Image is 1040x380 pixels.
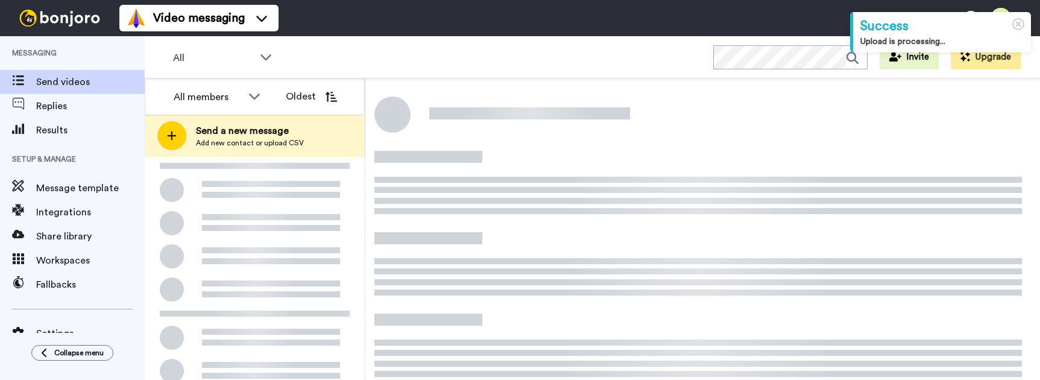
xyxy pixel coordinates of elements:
[36,99,145,113] span: Replies
[196,124,304,138] span: Send a new message
[880,45,939,69] button: Invite
[173,51,254,65] span: All
[860,36,1024,48] div: Upload is processing...
[36,277,145,292] span: Fallbacks
[277,84,346,109] button: Oldest
[31,345,113,361] button: Collapse menu
[36,229,145,244] span: Share library
[951,45,1021,69] button: Upgrade
[196,138,304,148] span: Add new contact or upload CSV
[14,10,105,27] img: bj-logo-header-white.svg
[36,123,145,138] span: Results
[54,348,104,358] span: Collapse menu
[36,75,145,89] span: Send videos
[36,205,145,220] span: Integrations
[153,10,245,27] span: Video messaging
[127,8,146,28] img: vm-color.svg
[36,181,145,195] span: Message template
[174,90,242,104] div: All members
[36,326,145,341] span: Settings
[860,17,1024,36] div: Success
[36,253,145,268] span: Workspaces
